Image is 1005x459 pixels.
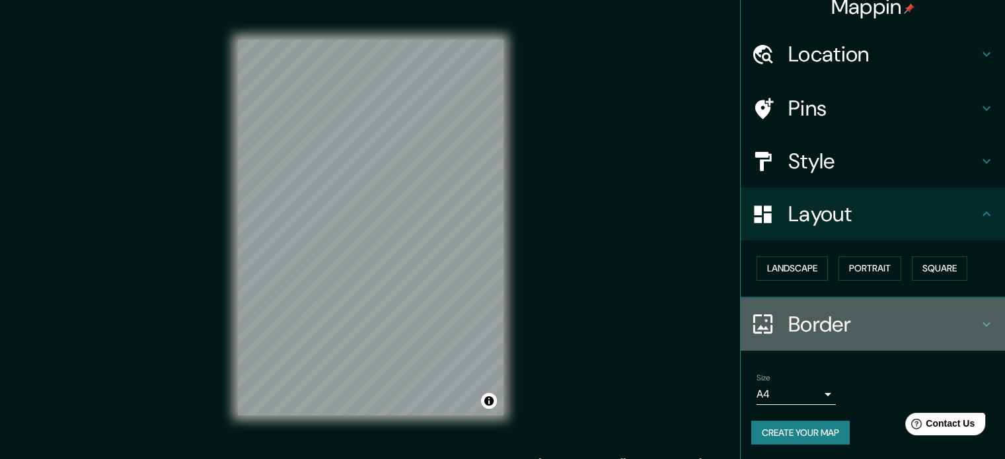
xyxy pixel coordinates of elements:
[741,135,1005,188] div: Style
[481,393,497,409] button: Toggle attribution
[741,82,1005,135] div: Pins
[751,421,850,445] button: Create your map
[757,372,770,383] label: Size
[838,256,901,281] button: Portrait
[788,311,979,337] h4: Border
[788,41,979,67] h4: Location
[788,148,979,174] h4: Style
[887,407,990,444] iframe: Help widget launcher
[741,188,1005,240] div: Layout
[788,201,979,227] h4: Layout
[741,28,1005,81] div: Location
[757,256,828,281] button: Landscape
[238,40,503,415] canvas: Map
[912,256,967,281] button: Square
[741,298,1005,351] div: Border
[904,3,914,14] img: pin-icon.png
[757,384,836,405] div: A4
[788,95,979,122] h4: Pins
